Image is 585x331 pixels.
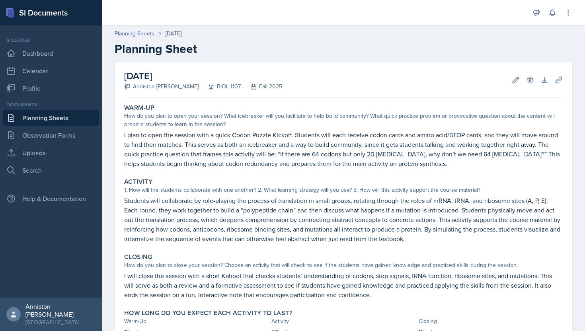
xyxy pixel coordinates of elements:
div: BIOL 1107 [199,82,241,91]
div: How do you plan to close your session? Choose an activity that will check to see if the students ... [124,261,563,269]
div: Documents [3,101,99,108]
a: Profile [3,80,99,96]
label: Closing [124,253,152,261]
div: [DATE] [166,29,181,38]
p: Students will collaborate by role-playing the process of translation in small groups, rotating th... [124,196,563,243]
a: Dashboard [3,45,99,61]
div: Si leader [3,37,99,44]
div: Anniston [PERSON_NAME] [25,302,96,318]
a: Observation Forms [3,127,99,143]
p: I will close the session with a short Kahoot that checks students’ understanding of codons, stop ... [124,271,563,300]
div: Warm-Up [124,317,268,325]
p: I plan to open the session with a quick Codon Puzzle Kickoff. Students will each receive codon ca... [124,130,563,168]
div: [GEOGRAPHIC_DATA] [25,318,96,326]
a: Calendar [3,63,99,79]
div: 1. How will the students collaborate with one another? 2. What learning strategy will you use? 3.... [124,186,563,194]
label: Warm-Up [124,104,155,112]
a: Planning Sheets [3,110,99,126]
div: How do you plan to open your session? What icebreaker will you facilitate to help build community... [124,112,563,129]
a: Uploads [3,145,99,161]
h2: [DATE] [124,69,282,83]
div: Closing [419,317,563,325]
div: Help & Documentation [3,191,99,206]
label: How long do you expect each activity to last? [124,309,292,317]
div: Anniston [PERSON_NAME] [124,82,199,91]
label: Activity [124,178,152,186]
a: Search [3,162,99,178]
a: Planning Sheets [115,29,154,38]
h2: Planning Sheet [115,42,572,56]
div: Activity [271,317,415,325]
div: Fall 2025 [241,82,282,91]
